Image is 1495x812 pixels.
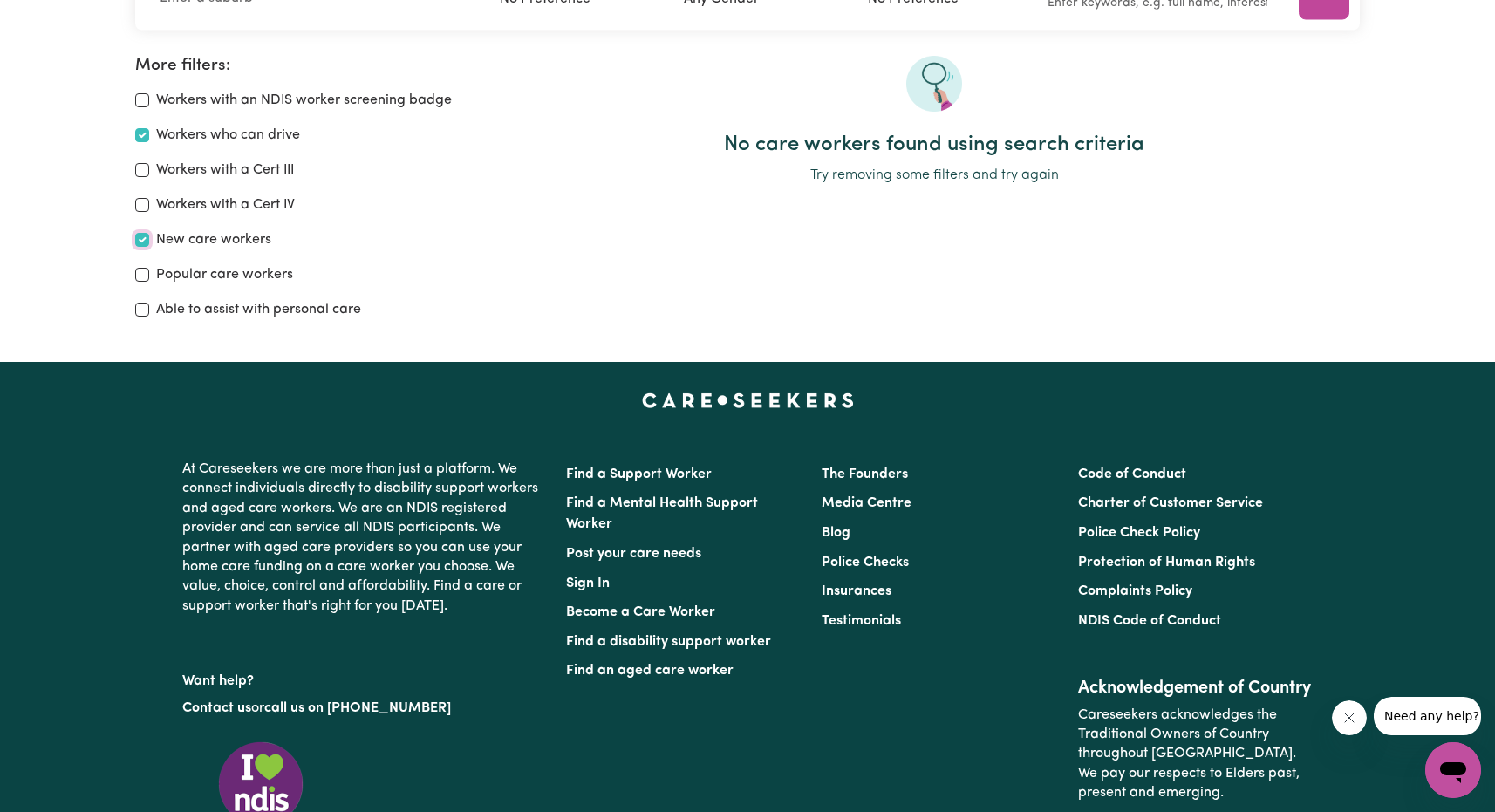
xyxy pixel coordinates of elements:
[566,496,758,531] a: Find a Mental Health Support Worker
[822,614,901,628] a: Testimonials
[566,635,771,649] a: Find a disability support worker
[509,133,1360,158] h2: No care workers found using search criteria
[1078,699,1313,810] p: Careseekers acknowledges the Traditional Owners of Country throughout [GEOGRAPHIC_DATA]. We pay o...
[642,393,854,407] a: Careseekers home page
[509,165,1360,186] p: Try removing some filters and try again
[566,467,712,481] a: Find a Support Worker
[566,605,715,619] a: Become a Care Worker
[264,701,451,715] a: call us on [PHONE_NUMBER]
[1078,556,1255,570] a: Protection of Human Rights
[822,556,909,570] a: Police Checks
[156,160,294,181] label: Workers with a Cert III
[156,125,300,146] label: Workers who can drive
[156,90,452,111] label: Workers with an NDIS worker screening badge
[156,194,295,215] label: Workers with a Cert IV
[1078,496,1263,510] a: Charter of Customer Service
[822,467,908,481] a: The Founders
[566,664,734,678] a: Find an aged care worker
[182,692,545,725] p: or
[1078,526,1200,540] a: Police Check Policy
[822,496,911,510] a: Media Centre
[156,299,361,320] label: Able to assist with personal care
[156,264,293,285] label: Popular care workers
[1374,697,1481,735] iframe: Message from company
[1078,614,1221,628] a: NDIS Code of Conduct
[1078,584,1192,598] a: Complaints Policy
[566,547,701,561] a: Post your care needs
[135,56,488,76] h2: More filters:
[1078,467,1186,481] a: Code of Conduct
[182,453,545,623] p: At Careseekers we are more than just a platform. We connect individuals directly to disability su...
[182,701,251,715] a: Contact us
[1332,700,1367,735] iframe: Close message
[1425,742,1481,798] iframe: Button to launch messaging window
[822,526,850,540] a: Blog
[566,577,610,590] a: Sign In
[822,584,891,598] a: Insurances
[156,229,271,250] label: New care workers
[1078,678,1313,699] h2: Acknowledgement of Country
[182,665,545,691] p: Want help?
